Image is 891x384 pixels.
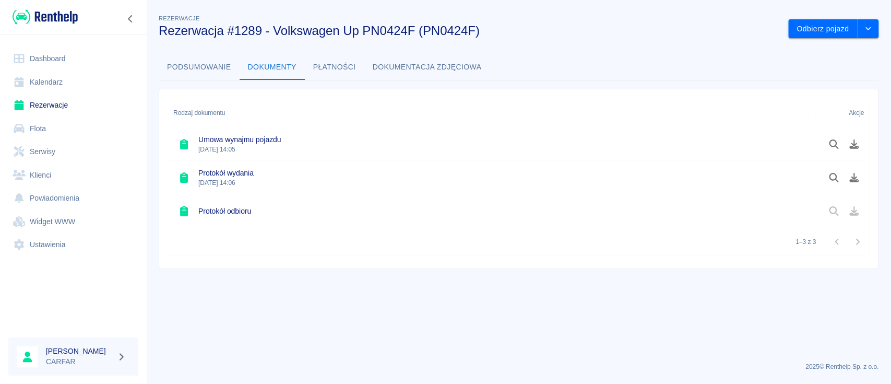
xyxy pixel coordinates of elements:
a: Serwisy [8,140,138,164]
p: 2025 © Renthelp Sp. z o.o. [159,362,878,371]
a: Dashboard [8,47,138,71]
button: Pobierz dokument [844,135,864,153]
img: Renthelp logo [13,8,78,26]
a: Klienci [8,164,138,187]
p: CARFAR [46,356,113,367]
a: Widget WWW [8,210,138,234]
button: Zwiń nawigację [123,12,138,26]
h3: Rezerwacja #1289 - Volkswagen Up PN0424F (PN0424F) [159,24,780,38]
button: Podgląd dokumentu [824,135,844,153]
span: Rezerwacje [159,15,199,21]
button: Płatności [305,55,364,80]
div: Akcje [849,98,864,127]
button: Podgląd dokumentu [824,169,844,187]
p: [DATE] 14:06 [198,178,254,188]
a: Rezerwacje [8,94,138,117]
button: Podsumowanie [159,55,240,80]
a: Ustawienia [8,233,138,257]
p: 1–3 z 3 [795,237,816,247]
div: Akcje [808,98,869,127]
h6: [PERSON_NAME] [46,346,113,356]
button: Pobierz dokument [844,169,864,187]
p: [DATE] 14:05 [198,145,281,154]
a: Renthelp logo [8,8,78,26]
a: Kalendarz [8,71,138,94]
button: drop-down [858,19,878,39]
a: Powiadomienia [8,187,138,210]
div: Rodzaj dokumentu [168,98,808,127]
div: Rodzaj dokumentu [173,98,225,127]
h6: Umowa wynajmu pojazdu [198,134,281,145]
h6: Protokół odbioru [198,206,251,216]
button: Dokumentacja zdjęciowa [364,55,490,80]
h6: Protokół wydania [198,168,254,178]
a: Flota [8,117,138,141]
button: Odbierz pojazd [788,19,858,39]
button: Dokumenty [240,55,305,80]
